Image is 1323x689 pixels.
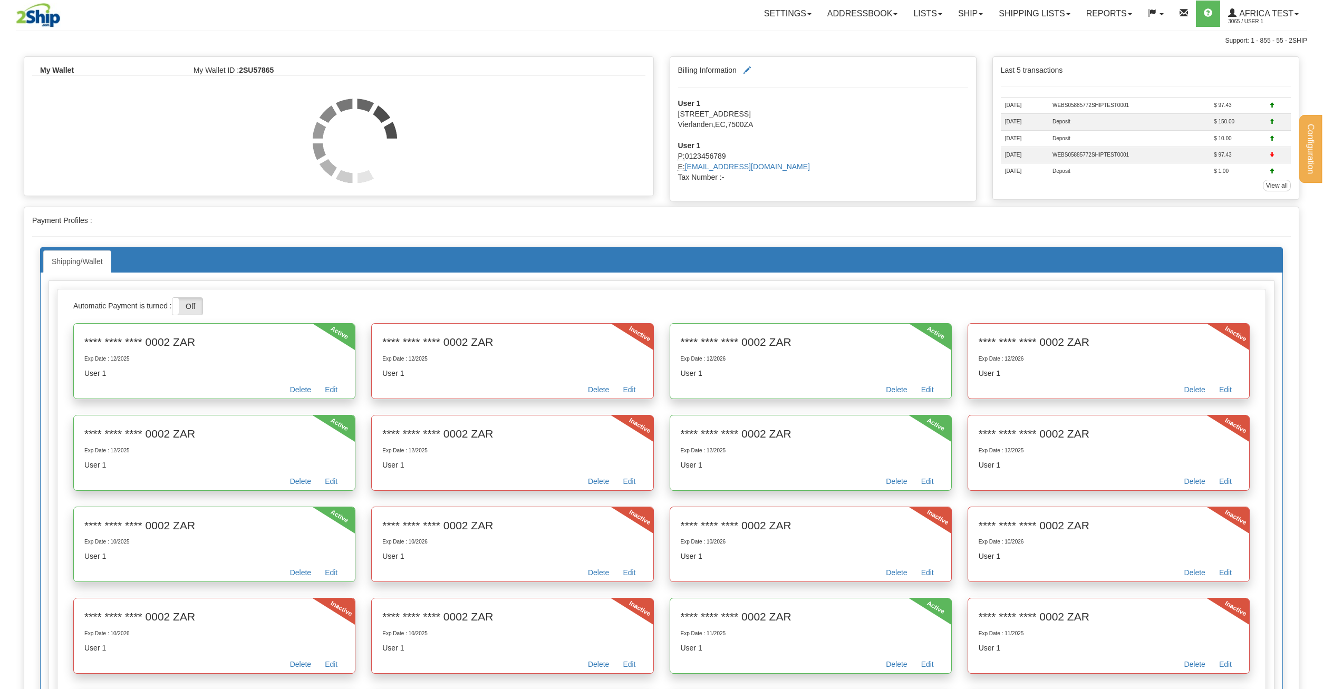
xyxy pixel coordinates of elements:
[1223,508,1228,516] div: Inactive
[84,355,344,363] p: Exp Date : 12/2025
[16,3,61,30] img: logo3065.jpg
[84,460,344,470] p: User 1
[329,325,334,333] div: Active
[1177,567,1212,581] a: Delete
[84,368,344,379] p: User 1
[283,475,318,490] a: Delete
[1210,114,1264,130] td: $ 150.00
[979,460,1239,470] p: User 1
[318,475,344,490] a: Edit
[382,447,642,454] p: Exp Date : 12/2025
[16,36,1307,45] div: Support: 1 - 855 - 55 - 2SHIP
[991,1,1078,27] a: Shipping lists
[713,120,715,129] span: ,
[1048,98,1210,114] td: WEBS05885772SHIPTEST0001
[382,538,642,546] p: Exp Date : 10/2026
[616,658,642,673] a: Edit
[1177,384,1212,399] a: Delete
[979,368,1239,379] p: User 1
[925,599,930,607] div: Active
[1210,163,1264,180] td: $ 1.00
[670,57,976,201] div: Billing Information
[318,658,344,673] a: Edit
[1223,325,1228,333] div: Inactive
[1223,416,1228,424] div: Inactive
[382,551,642,561] p: User 1
[879,658,914,673] a: Delete
[239,66,274,74] b: 2SU57865
[979,643,1239,653] p: User 1
[1212,567,1239,581] a: Edit
[979,538,1239,546] p: Exp Date : 10/2026
[1210,98,1264,114] td: $ 97.43
[382,460,642,470] p: User 1
[685,162,810,171] a: [EMAIL_ADDRESS][DOMAIN_NAME]
[1078,1,1140,27] a: Reports
[627,416,632,424] div: Inactive
[681,447,941,454] p: Exp Date : 12/2025
[313,99,397,183] img: loader.gif
[40,66,74,74] b: My Wallet
[681,460,941,470] p: User 1
[678,173,722,181] span: Tax Number :
[84,447,344,454] p: Exp Date : 12/2025
[756,1,819,27] a: Settings
[329,599,334,607] div: Inactive
[914,384,941,399] a: Edit
[1220,1,1307,27] a: Africa Test 3065 / User 1
[329,416,334,424] div: Active
[1001,163,1048,180] td: [DATE]
[681,368,941,379] p: User 1
[1048,163,1210,180] td: Deposit
[979,355,1239,363] p: Exp Date : 12/2026
[678,152,685,160] abbr: Phone
[1001,98,1048,114] td: [DATE]
[382,355,642,363] p: Exp Date : 12/2025
[678,141,701,150] strong: User 1
[950,1,991,27] a: Ship
[318,567,344,581] a: Edit
[925,325,930,333] div: Active
[84,551,344,561] p: User 1
[670,98,976,182] div: [STREET_ADDRESS] Vierlanden EC 7500ZA 0123456789 -
[925,508,930,516] div: Inactive
[581,475,616,490] a: Delete
[329,508,334,516] div: Active
[879,567,914,581] a: Delete
[84,538,344,546] p: Exp Date : 10/2025
[905,1,950,27] a: Lists
[681,643,941,653] p: User 1
[172,298,202,315] label: Off
[1212,384,1239,399] a: Edit
[1223,599,1228,607] div: Inactive
[382,643,642,653] p: User 1
[627,508,632,516] div: Inactive
[726,120,728,129] span: ,
[1228,16,1307,27] span: 3065 / User 1
[382,630,642,637] p: Exp Date : 10/2025
[43,250,111,273] a: Shipping/Wallet
[616,384,642,399] a: Edit
[65,297,1258,315] div: Automatic Payment is turned :
[382,368,642,379] p: User 1
[681,551,941,561] p: User 1
[681,538,941,546] p: Exp Date : 10/2026
[914,658,941,673] a: Edit
[283,658,318,673] a: Delete
[84,630,344,637] p: Exp Date : 10/2026
[581,384,616,399] a: Delete
[678,162,685,171] abbr: e-Mail
[1177,658,1212,673] a: Delete
[1212,475,1239,490] a: Edit
[1001,114,1048,130] td: [DATE]
[879,384,914,399] a: Delete
[627,599,632,607] div: Inactive
[914,475,941,490] a: Edit
[1299,115,1322,183] button: Configuration
[581,567,616,581] a: Delete
[819,1,906,27] a: Addressbook
[979,447,1239,454] p: Exp Date : 12/2025
[681,355,941,363] p: Exp Date : 12/2026
[681,630,941,637] p: Exp Date : 11/2025
[1001,147,1048,163] td: [DATE]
